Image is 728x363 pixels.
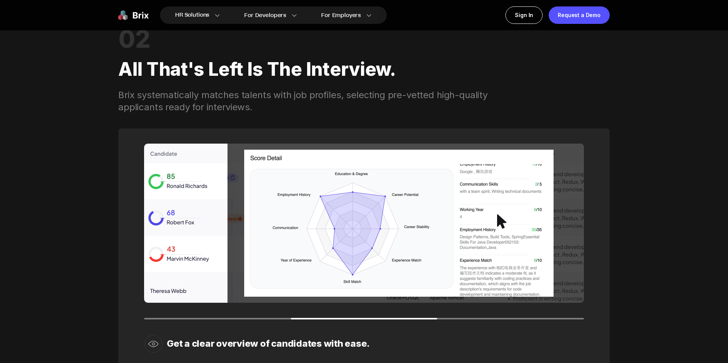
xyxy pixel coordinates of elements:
[549,6,610,24] a: Request a Demo
[244,11,286,19] span: For Developers
[167,338,370,350] div: Get a clear overview of candidates with ease.
[505,6,543,24] a: Sign In
[144,144,584,303] img: avatar
[321,11,361,19] span: For Employers
[118,50,610,89] div: All that's left is the interview.
[175,9,209,21] span: HR Solutions
[118,89,507,113] div: Brix systematically matches talents with job profiles, selecting pre-vetted high-quality applican...
[118,28,610,50] div: 02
